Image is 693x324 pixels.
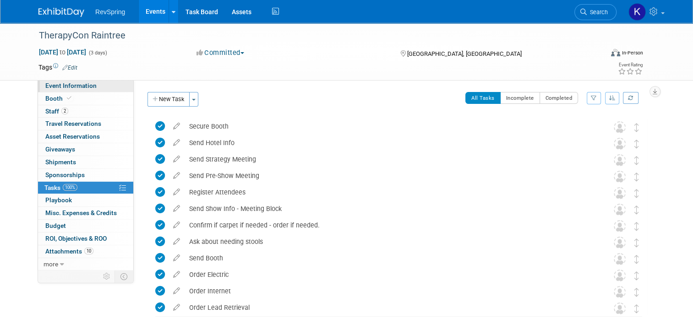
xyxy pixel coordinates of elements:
div: Ask about needing stools [185,234,595,249]
img: Unassigned [614,220,626,232]
div: Send Pre-Show Meeting [185,168,595,184]
i: Move task [634,304,639,313]
i: Move task [634,271,639,280]
div: Send Booth [185,250,595,266]
a: edit [169,172,185,180]
div: TherapyCon Raintree [36,27,592,44]
button: Incomplete [500,92,540,104]
img: Unassigned [614,187,626,199]
i: Move task [634,156,639,165]
i: Move task [634,205,639,214]
span: Budget [45,222,66,229]
a: edit [169,139,185,147]
a: Budget [38,220,133,232]
a: Attachments10 [38,245,133,258]
a: Edit [62,65,77,71]
i: Move task [634,238,639,247]
img: Unassigned [614,121,626,133]
span: Giveaways [45,146,75,153]
span: 10 [84,248,93,254]
td: Tags [38,63,77,72]
button: All Tasks [465,92,501,104]
a: more [38,258,133,270]
img: Unassigned [614,253,626,265]
button: Committed [193,48,248,58]
a: Giveaways [38,143,133,156]
a: edit [169,238,185,246]
img: Unassigned [614,237,626,248]
i: Booth reservation complete [67,96,71,101]
span: to [58,49,67,56]
a: Event Information [38,80,133,92]
div: Event Rating [618,63,643,67]
div: Send Strategy Meeting [185,151,595,167]
span: Attachments [45,248,93,255]
span: Sponsorships [45,171,85,178]
div: Send Hotel Info [185,135,595,151]
span: Event Information [45,82,97,89]
span: ROI, Objectives & ROO [45,235,107,242]
a: Staff2 [38,105,133,118]
span: Playbook [45,196,72,204]
i: Move task [634,173,639,181]
img: Unassigned [614,204,626,216]
a: edit [169,155,185,163]
a: Misc. Expenses & Credits [38,207,133,219]
a: Tasks100% [38,182,133,194]
a: edit [169,122,185,130]
a: Refresh [623,92,638,104]
a: Booth [38,92,133,105]
img: Format-Inperson.png [611,49,620,56]
a: Asset Reservations [38,130,133,143]
a: edit [169,287,185,295]
div: Event Format [554,48,643,61]
span: Search [587,9,608,16]
span: Shipments [45,158,76,166]
img: Unassigned [614,154,626,166]
a: Playbook [38,194,133,206]
span: Asset Reservations [45,133,100,140]
div: Order Electric [185,267,595,282]
span: RevSpring [95,8,125,16]
div: Register Attendees [185,184,595,200]
img: Unassigned [614,138,626,150]
i: Move task [634,222,639,231]
span: more [44,260,58,268]
a: Shipments [38,156,133,168]
span: Tasks [44,184,77,191]
a: edit [169,188,185,196]
img: Unassigned [614,302,626,314]
a: edit [169,254,185,262]
div: Confirm if carpet if needed - order if needed. [185,217,595,233]
a: edit [169,221,185,229]
span: Travel Reservations [45,120,101,127]
img: Kelsey Culver [628,3,646,21]
img: Unassigned [614,270,626,281]
a: Search [574,4,617,20]
img: Unassigned [614,286,626,298]
a: Travel Reservations [38,118,133,130]
a: edit [169,205,185,213]
span: (3 days) [88,50,107,56]
span: 100% [63,184,77,191]
div: Order Lead Retrieval [185,300,595,315]
img: ExhibitDay [38,8,84,17]
div: Secure Booth [185,119,595,134]
div: Order Internet [185,283,595,299]
button: New Task [147,92,190,107]
img: Unassigned [614,171,626,183]
a: edit [169,303,185,312]
span: Booth [45,95,73,102]
div: In-Person [622,49,643,56]
span: [GEOGRAPHIC_DATA], [GEOGRAPHIC_DATA] [407,50,522,57]
td: Toggle Event Tabs [115,270,134,282]
a: ROI, Objectives & ROO [38,232,133,245]
div: Send Show Info - Meeting Block [185,201,595,216]
i: Move task [634,255,639,264]
i: Move task [634,189,639,198]
span: Staff [45,108,68,115]
a: edit [169,270,185,279]
i: Move task [634,123,639,132]
i: Move task [634,288,639,297]
span: [DATE] [DATE] [38,48,87,56]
